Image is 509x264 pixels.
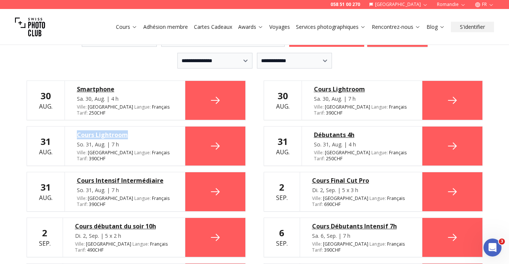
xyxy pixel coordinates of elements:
a: Cours Débutants Intensif 7h [312,222,410,231]
button: Cours [113,22,140,32]
img: Swiss photo club [15,12,45,42]
b: 31 [278,135,288,148]
a: Awards [238,23,263,31]
a: Voyages [269,23,290,31]
span: Ville : [77,104,87,110]
span: Langue : [369,241,386,247]
div: Aug. [39,181,53,202]
span: Langue : [134,149,151,156]
a: Cours Final Cut Pro [312,176,410,185]
iframe: Intercom live chat [483,239,501,257]
div: Sa. 30, Aug. | 7 h [314,95,410,103]
span: Tarif : [312,247,323,253]
span: Langue : [369,195,386,201]
b: 30 [278,89,288,102]
button: Voyages [266,22,293,32]
span: Français [150,241,168,247]
button: Services photographiques [293,22,369,32]
a: Cartes Cadeaux [194,23,232,31]
button: Rencontrez-nous [369,22,423,32]
div: Sa. 6, Sep. | 7 h [312,232,410,240]
div: Di. 2, Sep. | 5 x 2 h [75,232,173,240]
div: Sep. [276,227,288,248]
span: Tarif : [77,201,88,207]
span: Tarif : [77,110,88,116]
button: S'identifier [451,22,494,32]
div: Aug. [39,90,53,111]
button: Adhésion membre [140,22,191,32]
span: Français [389,150,407,156]
span: Langue : [134,195,151,201]
span: Tarif : [75,247,86,253]
div: Aug. [39,136,53,157]
a: Cours débutant du soir 10h [75,222,173,231]
span: Français [152,195,170,201]
span: Langue : [371,104,388,110]
div: [GEOGRAPHIC_DATA] 490 CHF [75,241,173,253]
span: 3 [499,239,505,245]
div: [GEOGRAPHIC_DATA] 390 CHF [77,150,173,162]
a: Smartphone [77,85,173,94]
a: Cours Lightroom [314,85,410,94]
b: 31 [41,135,51,148]
span: Tarif : [314,110,325,116]
div: So. 31, Aug. | 7 h [77,186,173,194]
div: Aug. [276,90,290,111]
button: Awards [235,22,266,32]
span: Français [152,104,170,110]
b: 30 [41,89,51,102]
a: Rencontrez-nous [372,23,420,31]
a: Débutants 4h [314,130,410,139]
span: Français [387,195,405,201]
span: Tarif : [314,155,325,162]
b: 6 [279,227,284,239]
span: Ville : [312,241,322,247]
span: Tarif : [312,201,323,207]
div: Di. 2, Sep. | 5 x 3 h [312,186,410,194]
div: [GEOGRAPHIC_DATA] 390 CHF [314,104,410,116]
span: Ville : [314,149,324,156]
span: Français [389,104,407,110]
div: Sep. [276,181,288,202]
button: Cartes Cadeaux [191,22,235,32]
a: Adhésion membre [143,23,188,31]
b: 31 [41,181,51,193]
a: Cours [116,23,137,31]
div: Sep. [39,227,51,248]
b: 2 [279,181,284,193]
div: [GEOGRAPHIC_DATA] 390 CHF [77,195,173,207]
span: Langue : [371,149,388,156]
span: Ville : [77,195,87,201]
div: [GEOGRAPHIC_DATA] 690 CHF [312,195,410,207]
span: Français [152,150,170,156]
div: Aug. [276,136,290,157]
span: Ville : [312,195,322,201]
a: Cours Intensif Intermédiaire [77,176,173,185]
span: Ville : [75,241,85,247]
div: [GEOGRAPHIC_DATA] 390 CHF [312,241,410,253]
span: Français [387,241,405,247]
a: 058 51 00 270 [330,1,360,7]
div: So. 31, Aug. | 7 h [77,141,173,148]
span: Tarif : [77,155,88,162]
span: Ville : [314,104,324,110]
b: 2 [42,227,47,239]
span: Langue : [132,241,149,247]
a: Cours Lightroom [77,130,173,139]
div: Sa. 30, Aug. | 4 h [77,95,173,103]
a: Blog [426,23,445,31]
div: [GEOGRAPHIC_DATA] 250 CHF [77,104,173,116]
button: Blog [423,22,448,32]
span: Langue : [134,104,151,110]
span: Ville : [77,149,87,156]
div: [GEOGRAPHIC_DATA] 250 CHF [314,150,410,162]
div: So. 31, Aug. | 4 h [314,141,410,148]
